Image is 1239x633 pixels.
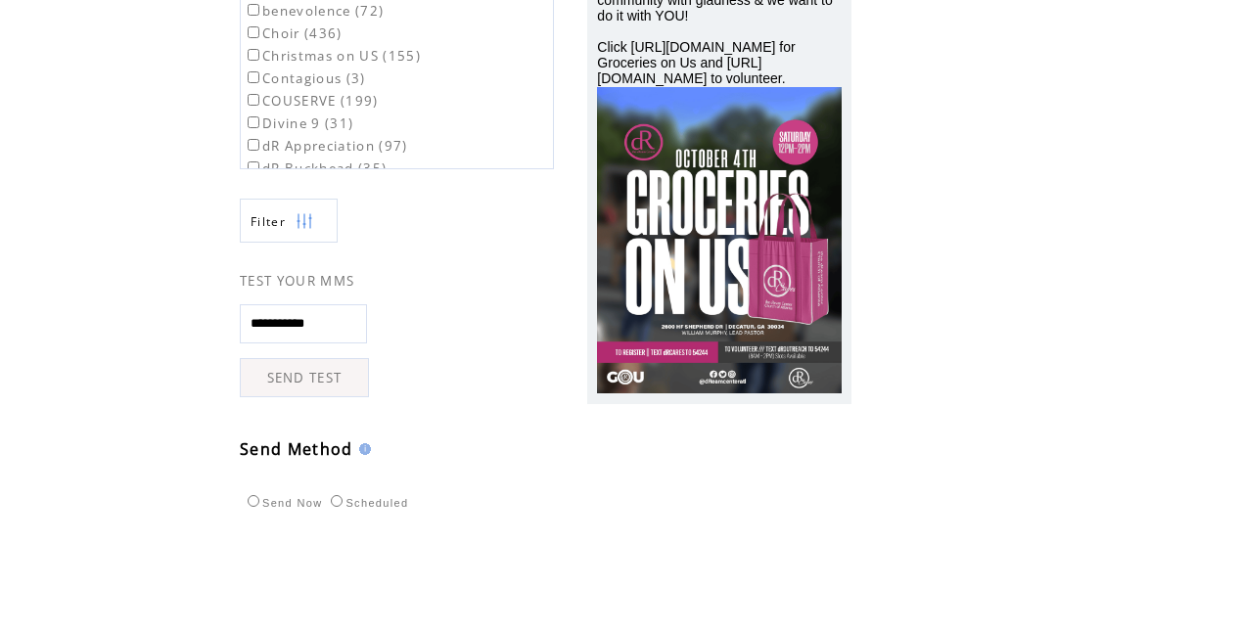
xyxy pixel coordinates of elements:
[244,69,366,87] label: Contagious (3)
[248,94,259,106] input: COUSERVE (199)
[244,137,408,155] label: dR Appreciation (97)
[244,92,379,110] label: COUSERVE (199)
[248,161,259,173] input: dR Buckhead (35)
[244,24,343,42] label: Choir (436)
[248,139,259,151] input: dR Appreciation (97)
[243,497,322,509] label: Send Now
[251,213,286,230] span: Show filters
[244,159,387,177] label: dR Buckhead (35)
[248,4,259,16] input: benevolence (72)
[248,49,259,61] input: Christmas on US (155)
[240,272,354,290] span: TEST YOUR MMS
[248,116,259,128] input: Divine 9 (31)
[240,199,338,243] a: Filter
[353,443,371,455] img: help.gif
[248,495,259,507] input: Send Now
[326,497,408,509] label: Scheduled
[296,200,313,244] img: filters.png
[240,438,353,460] span: Send Method
[240,358,369,397] a: SEND TEST
[244,2,384,20] label: benevolence (72)
[248,71,259,83] input: Contagious (3)
[248,26,259,38] input: Choir (436)
[244,114,353,132] label: Divine 9 (31)
[244,47,421,65] label: Christmas on US (155)
[331,495,343,507] input: Scheduled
